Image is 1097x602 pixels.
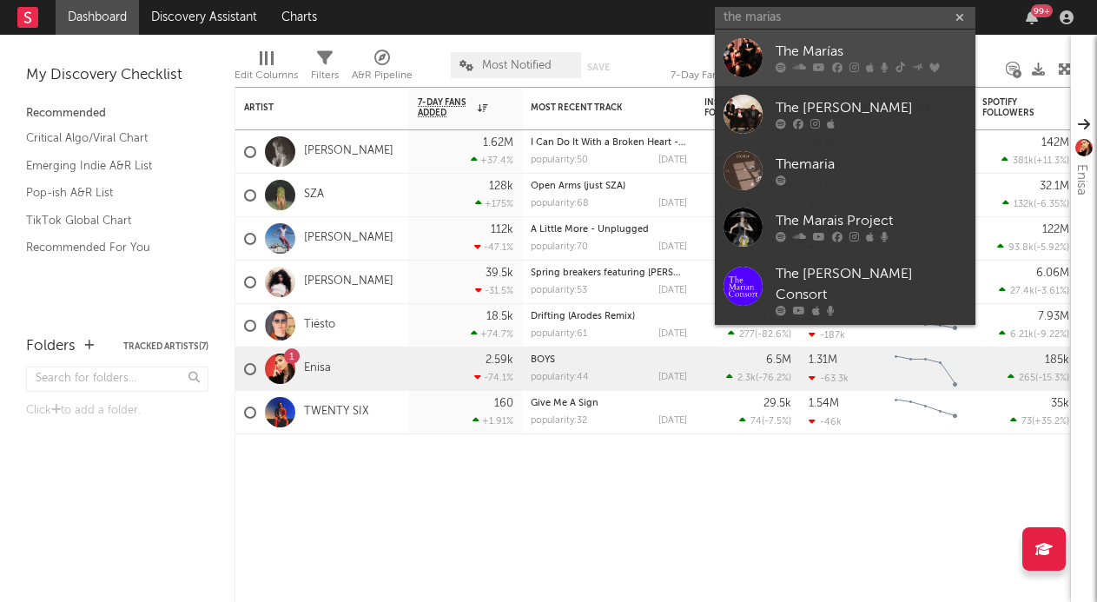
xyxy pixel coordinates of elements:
[1040,181,1069,192] div: 32.1M
[1008,243,1034,253] span: 93.8k
[1013,156,1034,166] span: 381k
[1071,164,1092,195] div: Enisa
[1010,415,1069,427] div: ( )
[887,347,965,391] svg: Chart title
[1034,417,1067,427] span: +35.2 %
[737,374,756,383] span: 2.3k
[1010,330,1034,340] span: 6.21k
[26,129,191,148] a: Critical Algo/Viral Chart
[715,255,975,325] a: The [PERSON_NAME] Consort
[235,65,298,86] div: Edit Columns
[304,275,393,289] a: [PERSON_NAME]
[658,416,687,426] div: [DATE]
[999,285,1069,296] div: ( )
[763,398,791,409] div: 29.5k
[531,225,649,235] a: A Little More - Unplugged
[352,65,413,86] div: A&R Pipeline
[123,342,208,351] button: Tracked Artists(7)
[757,330,789,340] span: -82.6 %
[26,211,191,230] a: TikTok Global Chart
[471,328,513,340] div: +74.7 %
[1051,398,1069,409] div: 35k
[1037,287,1067,296] span: -3.61 %
[1036,243,1067,253] span: -5.92 %
[26,183,191,202] a: Pop-ish A&R List
[1036,330,1067,340] span: -9.22 %
[809,354,837,366] div: 1.31M
[658,242,687,252] div: [DATE]
[26,238,191,257] a: Recommended For You
[1008,372,1069,383] div: ( )
[997,241,1069,253] div: ( )
[352,43,413,94] div: A&R Pipeline
[244,103,374,113] div: Artist
[809,329,845,341] div: -187k
[531,373,589,382] div: popularity: 44
[1036,200,1067,209] span: -6.35 %
[531,355,687,365] div: BOYS
[758,374,789,383] span: -76.2 %
[475,198,513,209] div: +175 %
[715,7,975,29] input: Search for artists
[587,63,610,72] button: Save
[235,43,298,94] div: Edit Columns
[304,188,324,202] a: SZA
[999,328,1069,340] div: ( )
[658,199,687,208] div: [DATE]
[1019,374,1035,383] span: 265
[1042,224,1069,235] div: 122M
[486,311,513,322] div: 18.5k
[1026,10,1038,24] button: 99+
[474,372,513,383] div: -74.1 %
[304,361,331,376] a: Enisa
[531,155,588,165] div: popularity: 50
[1041,137,1069,149] div: 142M
[531,355,555,365] a: BOYS
[1036,156,1067,166] span: +11.3 %
[531,225,687,235] div: A Little More - Unplugged
[311,43,339,94] div: Filters
[1021,417,1032,427] span: 73
[531,312,635,321] a: Drifting (Arodes Remix)
[671,43,801,94] div: 7-Day Fans Added (7-Day Fans Added)
[311,65,339,86] div: Filters
[531,138,787,148] a: I Can Do It With a Broken Heart - [PERSON_NAME] Remix
[531,103,661,113] div: Most Recent Track
[658,155,687,165] div: [DATE]
[531,312,687,321] div: Drifting (Arodes Remix)
[531,416,587,426] div: popularity: 32
[304,318,335,333] a: Tiësto
[1038,374,1067,383] span: -15.3 %
[1038,311,1069,322] div: 7.93M
[658,329,687,339] div: [DATE]
[982,97,1043,118] div: Spotify Followers
[531,399,687,408] div: Give Me A Sign
[304,144,393,159] a: [PERSON_NAME]
[494,398,513,409] div: 160
[776,98,967,119] div: The [PERSON_NAME]
[715,86,975,142] a: The [PERSON_NAME]
[776,264,967,306] div: The [PERSON_NAME] Consort
[1031,4,1053,17] div: 99 +
[531,242,588,252] div: popularity: 70
[531,182,625,191] a: Open Arms (just SZA)
[486,354,513,366] div: 2.59k
[1002,198,1069,209] div: ( )
[704,97,765,118] div: Instagram Followers
[809,398,839,409] div: 1.54M
[1010,287,1034,296] span: 27.4k
[658,373,687,382] div: [DATE]
[304,231,393,246] a: [PERSON_NAME]
[776,42,967,63] div: The Marías
[726,372,791,383] div: ( )
[491,224,513,235] div: 112k
[475,285,513,296] div: -31.5 %
[473,415,513,427] div: +1.91 %
[1045,354,1069,366] div: 185k
[486,268,513,279] div: 39.5k
[739,330,755,340] span: 277
[26,400,208,421] div: Click to add a folder.
[1001,155,1069,166] div: ( )
[715,142,975,199] a: Themaria
[739,415,791,427] div: ( )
